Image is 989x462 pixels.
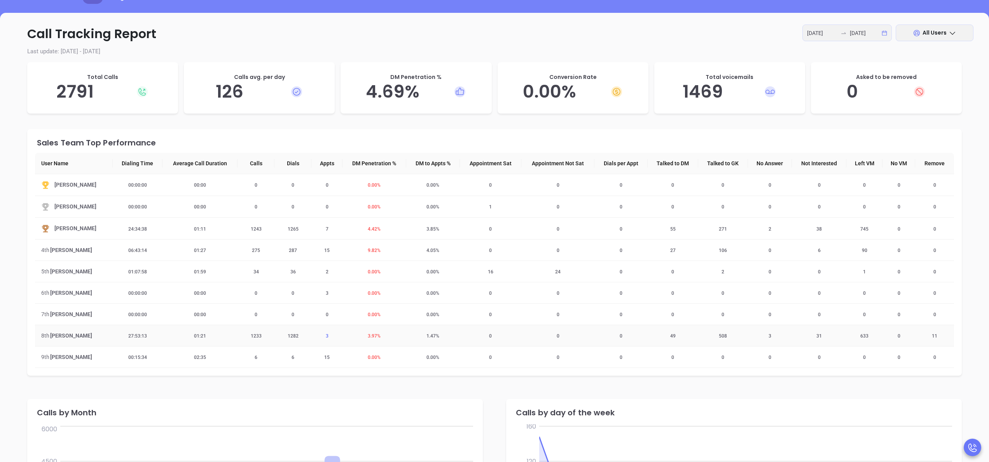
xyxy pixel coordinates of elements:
span: 00:00 [189,312,211,317]
span: [PERSON_NAME] [50,310,92,318]
span: 0 [552,312,564,317]
span: 00:00:00 [124,204,152,210]
span: 271 [714,226,732,232]
span: 27 [666,248,680,253]
span: 00:00:00 [124,290,152,296]
span: 0 [615,204,627,210]
span: 106 [714,248,732,253]
span: 0 [813,312,825,317]
h5: 0 [819,81,954,102]
span: 0 [813,182,825,188]
span: 24:34:38 [124,226,152,232]
th: Appointment Sat [460,153,521,174]
span: 0.00 % [363,355,385,360]
span: 0 [615,312,627,317]
span: 15 [320,355,334,360]
span: 0 [893,248,905,253]
span: 0 [893,290,905,296]
span: 06:43:14 [124,248,152,253]
span: 0.00 % [422,290,444,296]
span: 0 [484,248,496,253]
p: Conversion Rate [505,73,641,81]
span: 00:15:34 [124,355,152,360]
span: 0 [929,312,941,317]
span: 4.05 % [422,248,444,253]
span: 275 [247,248,265,253]
span: 3 [321,290,333,296]
span: 0.00 % [422,182,444,188]
span: 0 [717,355,729,360]
span: 0 [764,204,776,210]
span: 0 [250,290,262,296]
span: 0 [552,355,564,360]
span: 01:27 [189,248,211,253]
span: 0 [764,269,776,275]
span: [PERSON_NAME] [54,180,96,189]
span: 0 [764,248,776,253]
span: 0 [615,182,627,188]
span: 0 [813,269,825,275]
span: 00:00 [189,182,211,188]
span: [PERSON_NAME] [50,331,92,340]
span: [PERSON_NAME] [50,246,92,254]
span: 00:00 [189,204,211,210]
p: DM Penetration % [348,73,484,81]
span: 8th [41,331,49,340]
span: 633 [856,333,873,339]
span: [PERSON_NAME] [50,353,92,361]
span: 0 [893,269,905,275]
span: 0 [552,204,564,210]
span: 1 [858,269,870,275]
span: 3.97 % [363,333,385,339]
span: 0.00 % [422,355,444,360]
span: [PERSON_NAME] [50,289,92,297]
span: [PERSON_NAME] [50,267,92,276]
p: Call Tracking Report [16,24,973,43]
span: [PERSON_NAME] [54,224,96,233]
img: Second-C4a_wmiL.svg [41,203,50,211]
span: 0 [893,182,905,188]
span: 01:59 [189,269,211,275]
span: 24 [550,269,565,275]
span: 0 [250,204,262,210]
span: 34 [249,269,264,275]
span: 01:21 [189,333,211,339]
span: 0 [552,226,564,232]
span: 1265 [283,226,303,232]
span: 6th [41,289,49,297]
span: 7 [321,226,333,232]
span: 3 [321,333,333,339]
th: Appts [311,153,342,174]
span: 0.00 % [363,182,385,188]
span: 0 [552,333,564,339]
span: 55 [666,226,680,232]
span: 0 [287,204,299,210]
span: 0 [764,355,776,360]
span: to [840,30,847,36]
span: 36 [286,269,301,275]
div: Calls by Month [37,409,475,416]
span: 27:53:13 [124,333,152,339]
span: 0 [484,333,496,339]
span: 6 [250,355,262,360]
span: 02:35 [189,355,211,360]
span: 0 [858,290,870,296]
span: 0 [615,248,627,253]
span: 0 [484,312,496,317]
span: swap-right [840,30,847,36]
th: Dials per Appt [594,153,648,174]
span: 0 [667,290,679,296]
th: Not Interested [792,153,846,174]
span: 0 [929,290,941,296]
span: 0 [764,312,776,317]
span: 0 [893,312,905,317]
th: Appointment Not Sat [521,153,594,174]
span: 0 [717,312,729,317]
tspan: 160 [526,422,536,431]
span: 0 [615,269,627,275]
span: 4.42 % [363,226,385,232]
span: 0 [552,182,564,188]
span: 0 [858,182,870,188]
span: 11 [927,333,942,339]
th: No VM [882,153,915,174]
